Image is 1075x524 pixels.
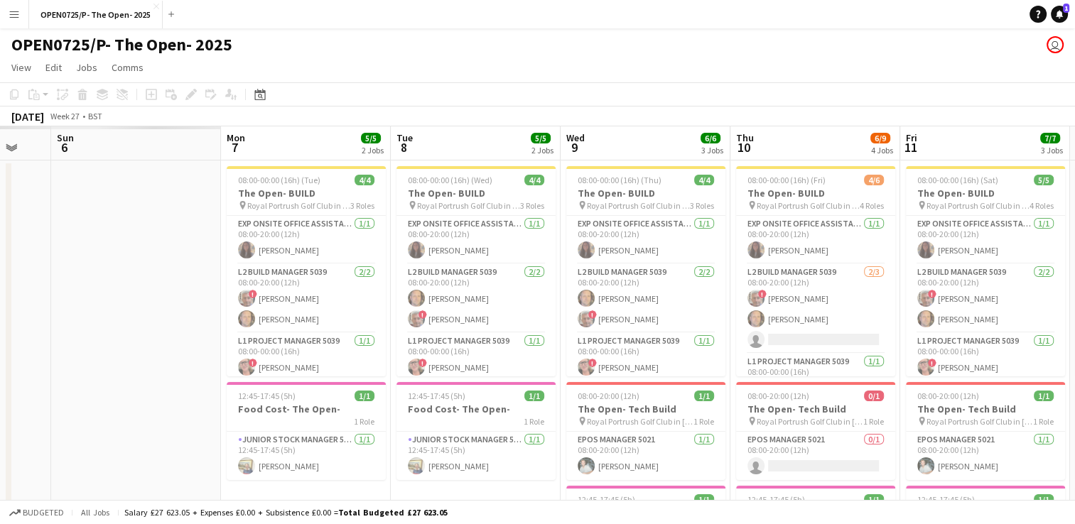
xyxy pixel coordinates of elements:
[106,58,149,77] a: Comms
[6,58,37,77] a: View
[1051,6,1068,23] a: 1
[1063,4,1069,13] span: 1
[11,109,44,124] div: [DATE]
[70,58,103,77] a: Jobs
[124,507,448,518] div: Salary £27 623.05 + Expenses £0.00 + Subsistence £0.00 =
[88,111,102,121] div: BST
[1047,36,1064,53] app-user-avatar: Laura Jamieson
[40,58,67,77] a: Edit
[11,61,31,74] span: View
[11,34,232,55] h1: OPEN0725/P- The Open- 2025
[23,508,64,518] span: Budgeted
[7,505,66,520] button: Budgeted
[112,61,144,74] span: Comms
[78,507,112,518] span: All jobs
[29,1,163,28] button: OPEN0725/P- The Open- 2025
[76,61,97,74] span: Jobs
[338,507,448,518] span: Total Budgeted £27 623.05
[45,61,62,74] span: Edit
